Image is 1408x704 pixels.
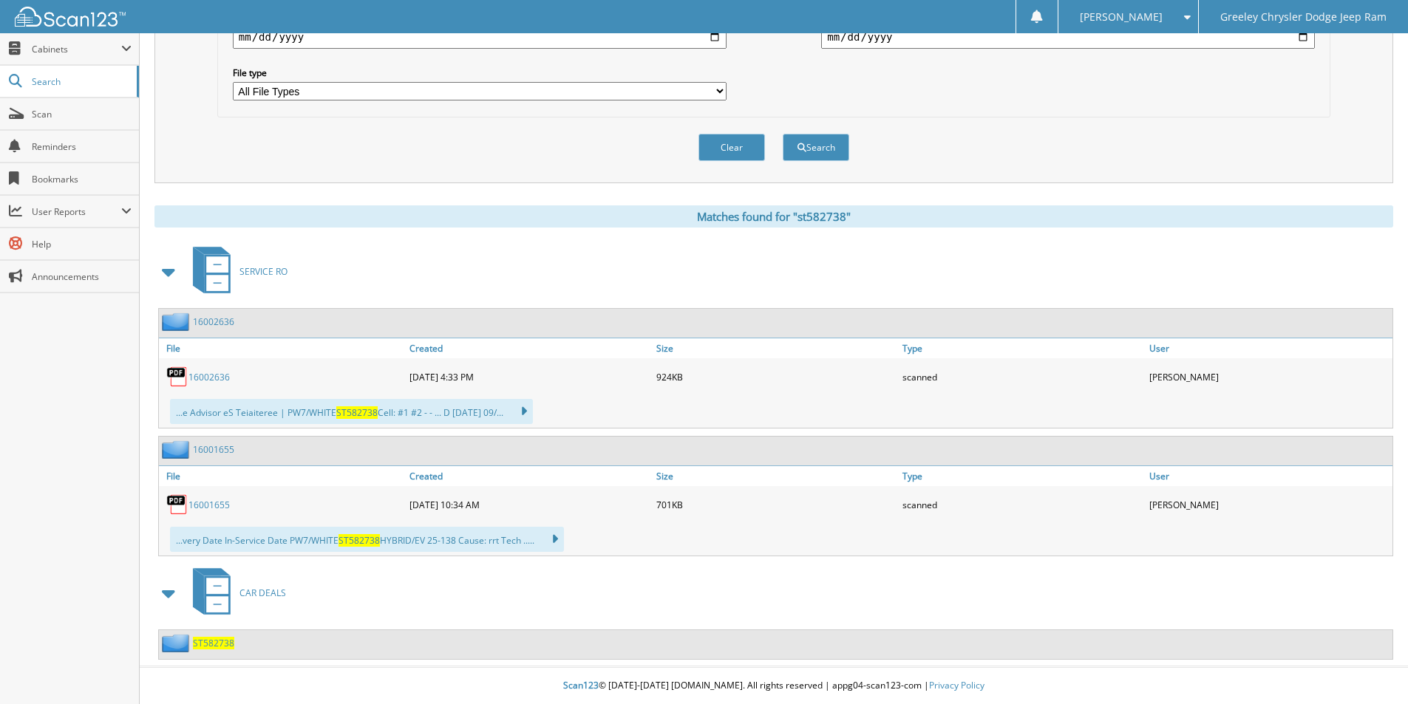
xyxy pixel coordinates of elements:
[821,25,1315,49] input: end
[184,564,286,622] a: CAR DEALS
[1146,338,1392,358] a: User
[193,315,234,328] a: 16002636
[188,499,230,511] a: 16001655
[406,362,653,392] div: [DATE] 4:33 PM
[899,490,1146,519] div: scanned
[1334,633,1408,704] iframe: Chat Widget
[170,527,564,552] div: ...very Date In-Service Date PW7/WHITE HYBRID/EV 25-138 Cause: rrt Tech .....
[32,140,132,153] span: Reminders
[159,466,406,486] a: File
[899,338,1146,358] a: Type
[653,466,899,486] a: Size
[239,265,288,278] span: SERVICE RO
[32,270,132,283] span: Announcements
[184,242,288,301] a: SERVICE RO
[1146,490,1392,519] div: [PERSON_NAME]
[193,443,234,456] a: 16001655
[32,238,132,250] span: Help
[159,338,406,358] a: File
[653,338,899,358] a: Size
[1146,362,1392,392] div: [PERSON_NAME]
[406,466,653,486] a: Created
[336,406,378,419] span: ST582738
[188,371,230,383] a: 16002636
[32,43,121,55] span: Cabinets
[233,66,727,79] label: File type
[929,679,984,691] a: Privacy Policy
[899,466,1146,486] a: Type
[170,399,533,424] div: ...e Advisor eS Teiaiteree | PW7/WHITE Cell: #1 #2 - - ... D [DATE] 09/...
[32,205,121,218] span: User Reports
[32,108,132,120] span: Scan
[162,312,193,331] img: folder2.png
[698,134,765,161] button: Clear
[140,668,1408,704] div: © [DATE]-[DATE] [DOMAIN_NAME]. All rights reserved | appg04-scan123-com |
[32,173,132,185] span: Bookmarks
[1146,466,1392,486] a: User
[339,534,380,547] span: ST582738
[653,362,899,392] div: 924KB
[899,362,1146,392] div: scanned
[406,490,653,519] div: [DATE] 10:34 AM
[1080,13,1163,21] span: [PERSON_NAME]
[32,75,129,88] span: Search
[154,205,1393,228] div: Matches found for "st582738"
[166,493,188,516] img: PDF.png
[783,134,849,161] button: Search
[563,679,599,691] span: Scan123
[162,634,193,652] img: folder2.png
[1220,13,1387,21] span: Greeley Chrysler Dodge Jeep Ram
[239,587,286,599] span: CAR DEALS
[653,490,899,519] div: 701KB
[193,637,234,649] a: ST582738
[166,366,188,388] img: PDF.png
[162,440,193,459] img: folder2.png
[233,25,727,49] input: start
[15,7,126,27] img: scan123-logo-white.svg
[406,338,653,358] a: Created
